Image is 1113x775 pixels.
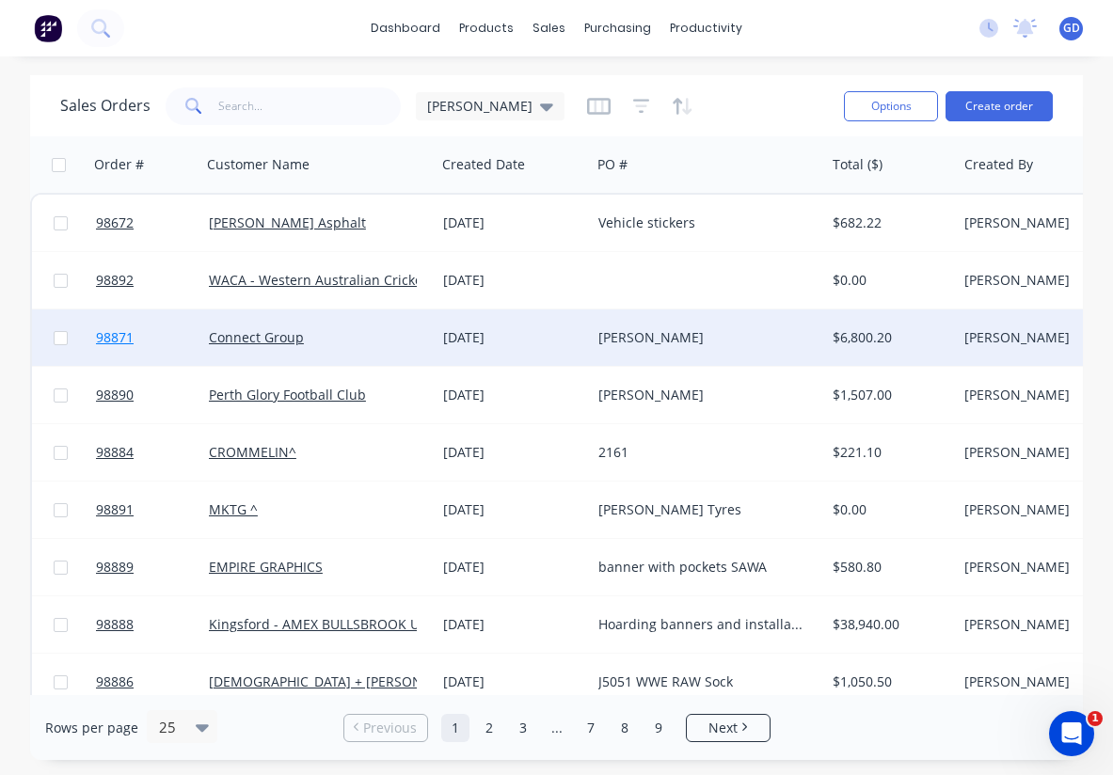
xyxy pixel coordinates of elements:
div: Vehicle stickers [598,214,807,232]
a: [DEMOGRAPHIC_DATA] + [PERSON_NAME] ^ [209,672,483,690]
a: Page 3 [509,714,537,742]
div: [DATE] [443,500,583,519]
div: [DATE] [443,615,583,634]
span: 98886 [96,672,134,691]
a: EMPIRE GRAPHICS [209,558,323,576]
span: GD [1063,20,1080,37]
span: [PERSON_NAME] [427,96,533,116]
button: Options [844,91,938,121]
a: Next page [687,719,770,737]
a: Page 1 is your current page [441,714,469,742]
img: Factory [34,14,62,42]
div: products [450,14,523,42]
div: $6,800.20 [833,328,943,347]
span: 98884 [96,443,134,462]
a: 98871 [96,309,209,366]
h1: Sales Orders [60,97,151,115]
div: Total ($) [833,155,882,174]
span: Rows per page [45,719,138,737]
button: Create order [946,91,1053,121]
a: Page 2 [475,714,503,742]
a: 98884 [96,424,209,481]
div: [DATE] [443,386,583,404]
a: Page 9 [644,714,673,742]
span: 98871 [96,328,134,347]
span: Previous [363,719,417,737]
a: 98672 [96,195,209,251]
div: [PERSON_NAME] [598,328,807,347]
a: 98889 [96,539,209,595]
div: 2161 [598,443,807,462]
span: 1 [1088,711,1103,726]
span: Next [708,719,738,737]
div: $38,940.00 [833,615,943,634]
a: Perth Glory Football Club [209,386,366,403]
ul: Pagination [336,714,778,742]
a: CROMMELIN^ [209,443,296,461]
div: $580.80 [833,558,943,577]
span: 98672 [96,214,134,232]
div: PO # [597,155,628,174]
div: $682.22 [833,214,943,232]
a: 98886 [96,654,209,710]
div: [DATE] [443,328,583,347]
div: [DATE] [443,271,583,290]
div: Created Date [442,155,525,174]
div: Customer Name [207,155,310,174]
span: 98890 [96,386,134,404]
a: Page 7 [577,714,605,742]
div: sales [523,14,575,42]
a: [PERSON_NAME] Asphalt [209,214,366,231]
div: productivity [660,14,752,42]
div: Hoarding banners and installation by 27 / 10 [598,615,807,634]
a: 98888 [96,596,209,653]
span: 98888 [96,615,134,634]
input: Search... [218,87,402,125]
div: [DATE] [443,672,583,691]
div: $1,507.00 [833,386,943,404]
span: 98891 [96,500,134,519]
span: 98889 [96,558,134,577]
div: [DATE] [443,558,583,577]
a: Previous page [344,719,427,737]
div: J5051 WWE RAW Sock [598,672,807,691]
a: 98890 [96,367,209,423]
a: 98891 [96,482,209,538]
div: Created By [964,155,1033,174]
div: [PERSON_NAME] Tyres [598,500,807,519]
span: 98892 [96,271,134,290]
iframe: Intercom live chat [1049,711,1094,756]
div: $0.00 [833,500,943,519]
a: dashboard [361,14,450,42]
div: banner with pockets SAWA [598,558,807,577]
div: [DATE] [443,214,583,232]
a: Jump forward [543,714,571,742]
a: 98892 [96,252,209,308]
div: [PERSON_NAME] [598,386,807,404]
div: $1,050.50 [833,672,943,691]
div: [DATE] [443,443,583,462]
div: $221.10 [833,443,943,462]
a: Connect Group [209,328,304,346]
div: Order # [94,155,144,174]
a: Page 8 [611,714,639,742]
a: Kingsford - AMEX BULLSBROOK UNITY TRUST (AMEXBULL) ^ [209,615,582,633]
div: $0.00 [833,271,943,290]
a: WACA - Western Australian Cricket Association ^ [209,271,514,289]
div: purchasing [575,14,660,42]
a: MKTG ^ [209,500,258,518]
